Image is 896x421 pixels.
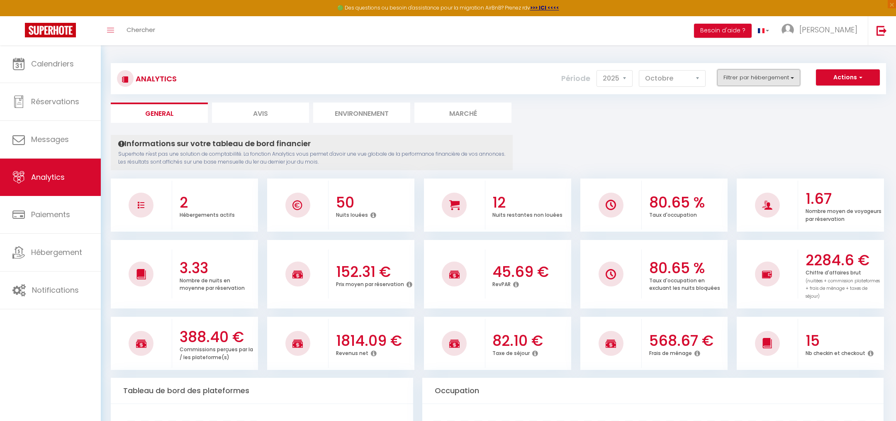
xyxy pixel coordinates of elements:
p: Nb checkin et checkout [806,348,865,357]
h3: 80.65 % [649,259,726,277]
span: Calendriers [31,59,74,69]
li: Environnement [313,103,410,123]
h3: 2 [180,194,256,211]
a: Chercher [120,16,161,45]
h3: 3.33 [180,259,256,277]
span: Analytics [31,172,65,182]
h3: 2284.6 € [806,252,882,269]
h3: 1.67 [806,190,882,208]
span: Notifications [32,285,79,295]
li: Avis [212,103,309,123]
p: Commissions perçues par la / les plateforme(s) [180,344,253,361]
p: Nuits louées [336,210,368,218]
h3: 45.69 € [492,263,569,281]
p: Superhote n'est pas une solution de comptabilité. La fonction Analytics vous permet d'avoir une v... [118,150,505,166]
p: Nuits restantes non louées [492,210,562,218]
span: Paiements [31,209,70,220]
a: ... [PERSON_NAME] [775,16,868,45]
p: Revenus net [336,348,368,357]
h3: 82.10 € [492,332,569,350]
h3: 50 [336,194,412,211]
p: Frais de ménage [649,348,692,357]
button: Actions [816,69,880,86]
p: Taux d'occupation [649,210,697,218]
p: Taxe de séjour [492,348,530,357]
button: Besoin d'aide ? [694,24,752,38]
p: Chiffre d'affaires brut [806,267,880,300]
h3: 12 [492,194,569,211]
h3: 1814.09 € [336,332,412,350]
span: Messages [31,134,69,144]
span: Hébergement [31,247,82,257]
h4: Informations sur votre tableau de bord financier [118,139,505,148]
p: RevPAR [492,279,511,288]
li: General [111,103,208,123]
p: Nombre de nuits en moyenne par réservation [180,275,245,292]
label: Période [561,69,590,88]
span: Chercher [127,25,155,34]
div: Tableau de bord des plateformes [111,378,413,404]
button: Filtrer par hébergement [717,69,800,86]
img: logout [877,25,887,36]
h3: 568.67 € [649,332,726,350]
p: Hébergements actifs [180,210,235,218]
h3: 15 [806,332,882,350]
img: ... [782,24,794,36]
a: >>> ICI <<<< [530,4,559,11]
p: Prix moyen par réservation [336,279,404,288]
h3: 80.65 % [649,194,726,211]
span: Réservations [31,96,79,107]
p: Taux d'occupation en excluant les nuits bloquées [649,275,720,292]
img: Super Booking [25,23,76,37]
li: Marché [414,103,511,123]
img: NO IMAGE [606,269,616,279]
img: NO IMAGE [138,202,144,208]
h3: 152.31 € [336,263,412,281]
p: Nombre moyen de voyageurs par réservation [806,206,881,223]
h3: 388.40 € [180,328,256,346]
div: Occupation [422,378,884,404]
img: NO IMAGE [762,269,772,279]
span: [PERSON_NAME] [799,24,857,35]
span: (nuitées + commission plateformes + frais de ménage + taxes de séjour) [806,278,880,300]
h3: Analytics [134,69,177,88]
